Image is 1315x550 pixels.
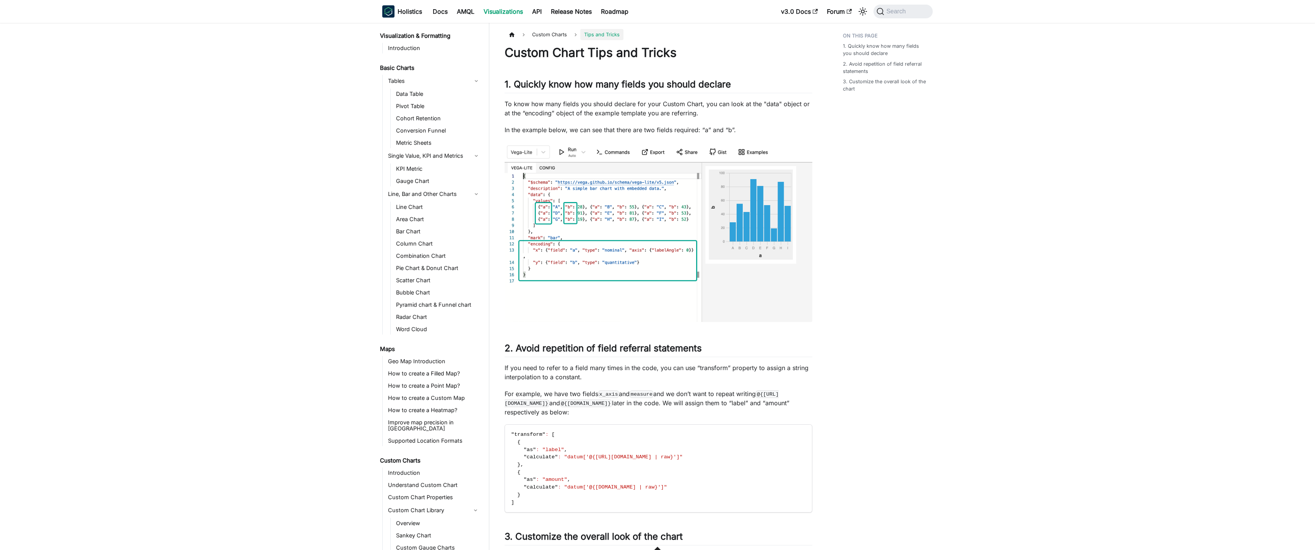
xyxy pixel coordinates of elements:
span: , [567,477,570,482]
a: Custom Charts [378,455,482,466]
a: Introduction [386,43,482,53]
a: Forum [822,5,856,18]
p: For example, we have two fields and and we don’t want to repeat writing and later in the code. We... [505,389,812,417]
span: : [558,484,561,490]
a: Pie Chart & Donut Chart [394,263,482,273]
code: @{[DOMAIN_NAME]} [560,400,612,407]
a: Roadmap [596,5,633,18]
p: If you need to refer to a field many times in the code, you can use “transform” property to assig... [505,363,812,382]
span: : [558,454,561,460]
a: 1. Quickly know how many fields you should declare [843,42,928,57]
a: How to create a Heatmap? [386,405,482,416]
span: { [517,439,520,445]
a: API [528,5,546,18]
span: { [517,469,520,475]
a: KPI Metric [394,163,482,174]
span: "calculate" [524,484,558,490]
span: } [517,492,520,498]
h2: 2. Avoid repetition of field referral statements [505,343,812,357]
a: Custom Chart Properties [386,492,482,503]
a: Gauge Chart [394,176,482,186]
a: Line, Bar and Other Charts [386,188,482,200]
button: Switch between dark and light mode (currently system mode) [857,5,869,18]
a: Introduction [386,467,482,478]
a: Visualizations [479,5,528,18]
b: Holistics [398,7,422,16]
a: 3. Customize the overall look of the chart [843,78,928,92]
a: Column Chart [394,238,482,249]
span: , [521,462,524,467]
h1: Custom Chart Tips and Tricks [505,45,812,60]
a: Data Table [394,89,482,99]
a: Tables [386,75,482,87]
a: Pyramid chart & Funnel chart [394,299,482,310]
span: "as" [524,447,536,453]
button: Search (Command+K) [873,5,933,18]
span: "as" [524,477,536,482]
nav: Breadcrumbs [505,29,812,40]
a: Overview [394,518,482,529]
a: Metric Sheets [394,137,482,148]
a: Sankey Chart [394,530,482,541]
a: Basic Charts [378,63,482,73]
a: Visualization & Formatting [378,31,482,41]
span: Search [884,8,911,15]
img: Holistics [382,5,394,18]
a: Home page [505,29,519,40]
a: Supported Location Formats [386,435,482,446]
code: x_axis [598,390,619,398]
nav: Docs sidebar [375,23,489,550]
span: ] [511,500,514,505]
a: v3.0 Docs [776,5,822,18]
a: Cohort Retention [394,113,482,124]
a: HolisticsHolisticsHolistics [382,5,422,18]
a: Docs [428,5,452,18]
a: Geo Map Introduction [386,356,482,367]
p: In the example below, we can see that there are two fields required: “a” and “b”. [505,125,812,134]
button: Collapse sidebar category 'Custom Chart Library' [469,504,482,516]
h2: 3. Customize the overall look of the chart [505,531,812,545]
a: 2. Avoid repetition of field referral statements [843,60,928,75]
a: Understand Custom Chart [386,480,482,490]
span: : [536,447,539,453]
a: Maps [378,344,482,354]
span: Tips and Tricks [580,29,623,40]
a: Combination Chart [394,251,482,261]
span: "calculate" [524,454,558,460]
a: How to create a Point Map? [386,380,482,391]
span: "transform" [511,432,545,437]
a: Custom Chart Library [386,504,469,516]
span: "label" [542,447,564,453]
span: , [564,447,567,453]
h2: 1. Quickly know how many fields you should declare [505,79,812,93]
a: Radar Chart [394,312,482,322]
a: Bar Chart [394,226,482,237]
a: Bubble Chart [394,287,482,298]
a: AMQL [452,5,479,18]
span: : [545,432,549,437]
a: Word Cloud [394,324,482,335]
a: How to create a Custom Map [386,393,482,403]
a: Single Value, KPI and Metrics [386,150,482,162]
a: Improve map precision in [GEOGRAPHIC_DATA] [386,417,482,434]
a: Release Notes [546,5,596,18]
a: Pivot Table [394,101,482,112]
code: measure [630,390,653,398]
a: How to create a Filled Map? [386,368,482,379]
span: } [517,462,520,467]
a: Scatter Chart [394,275,482,286]
p: To know how many fields you should declare for your Custom Chart, you can look at the "data" obje... [505,99,812,118]
span: : [536,477,539,482]
span: Custom Charts [528,29,571,40]
span: "datum['@{[URL][DOMAIN_NAME] | raw}']" [564,454,683,460]
a: Conversion Funnel [394,125,482,136]
span: "datum['@{[DOMAIN_NAME] | raw}']" [564,484,667,490]
span: [ [552,432,555,437]
a: Area Chart [394,214,482,225]
span: "amount" [542,477,567,482]
a: Line Chart [394,202,482,212]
